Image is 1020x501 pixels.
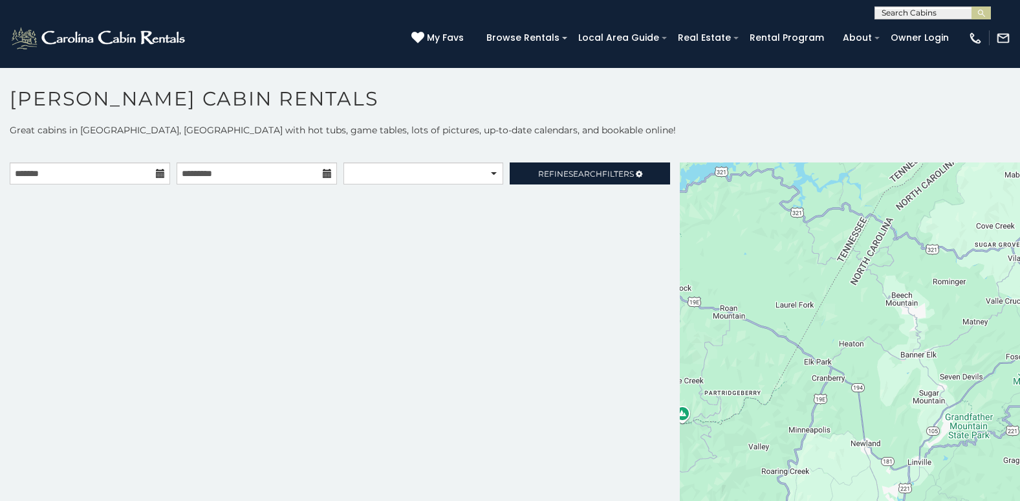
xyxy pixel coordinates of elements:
[884,28,955,48] a: Owner Login
[996,31,1010,45] img: mail-regular-white.png
[572,28,666,48] a: Local Area Guide
[411,31,467,45] a: My Favs
[427,31,464,45] span: My Favs
[480,28,566,48] a: Browse Rentals
[569,169,602,179] span: Search
[836,28,878,48] a: About
[538,169,634,179] span: Refine Filters
[968,31,982,45] img: phone-regular-white.png
[743,28,830,48] a: Rental Program
[10,25,189,51] img: White-1-2.png
[671,28,737,48] a: Real Estate
[510,162,670,184] a: RefineSearchFilters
